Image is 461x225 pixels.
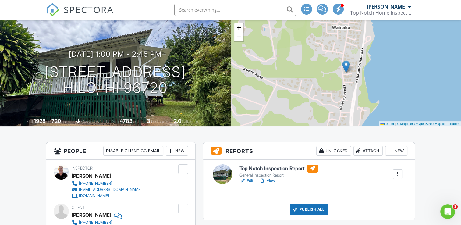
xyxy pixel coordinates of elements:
h3: People [46,142,195,160]
div: New [166,146,188,156]
h3: [DATE] 1:00 pm - 2:45 pm [69,50,162,58]
span: 1 [453,204,458,209]
div: [PHONE_NUMBER] [79,220,112,225]
a: [DOMAIN_NAME] [72,193,142,199]
h1: [STREET_ADDRESS] Hilo, HI 96720 [45,64,186,96]
div: [PERSON_NAME] [367,4,406,10]
span: − [237,33,241,41]
div: Disable Client CC Email [103,146,163,156]
span: sq. ft. [62,119,70,124]
div: 3 [147,118,150,124]
a: Leaflet [380,122,394,126]
a: Zoom in [234,23,243,32]
div: [EMAIL_ADDRESS][DOMAIN_NAME] [79,187,142,192]
img: Marker [342,60,350,73]
div: General Inspection Report [239,173,318,178]
div: 2.0 [174,118,181,124]
a: SPECTORA [46,8,114,21]
a: Edit [239,178,253,184]
div: Attach [353,146,383,156]
a: © MapTiler [397,122,413,126]
div: 720 [51,118,61,124]
div: [PERSON_NAME] [72,171,111,180]
div: Publish All [290,204,328,215]
div: New [385,146,407,156]
a: Top Notch Inspection Report General Inspection Report [239,165,318,178]
span: Client [72,205,85,210]
span: crawlspace [81,119,100,124]
span: bathrooms [182,119,200,124]
a: Zoom out [234,32,243,41]
span: + [237,24,241,31]
span: Lot Size [106,119,119,124]
h6: Top Notch Inspection Report [239,165,318,173]
div: Unlocked [316,146,351,156]
span: sq.ft. [133,119,141,124]
div: 4783 [120,118,133,124]
div: [PHONE_NUMBER] [79,181,112,186]
h3: Reports [203,142,415,160]
a: View [259,178,275,184]
a: [EMAIL_ADDRESS][DOMAIN_NAME] [72,187,142,193]
span: Inspector [72,166,93,170]
div: 1928 [34,118,46,124]
div: Top Notch Home Inspections [350,10,411,16]
span: bedrooms [151,119,168,124]
img: The Best Home Inspection Software - Spectora [46,3,59,16]
div: [DOMAIN_NAME] [79,193,109,198]
a: © OpenStreetMap contributors [414,122,459,126]
span: | [395,122,396,126]
iframe: Intercom live chat [440,204,455,219]
div: [PERSON_NAME] [72,210,111,220]
input: Search everything... [174,4,296,16]
span: Built [26,119,33,124]
a: [PHONE_NUMBER] [72,180,142,187]
span: SPECTORA [64,3,114,16]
